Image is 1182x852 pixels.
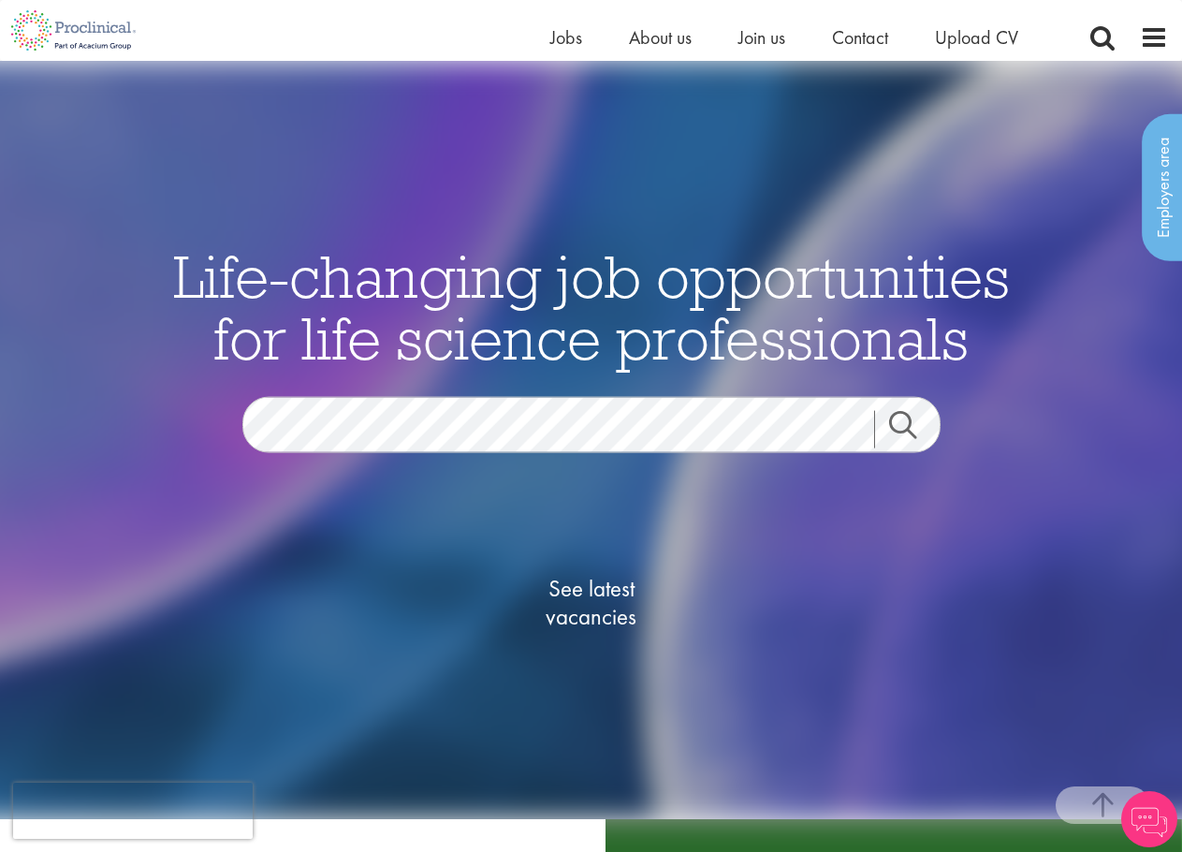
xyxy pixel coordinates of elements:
span: Life-changing job opportunities for life science professionals [173,238,1010,375]
a: Join us [738,25,785,50]
img: Chatbot [1121,791,1177,847]
iframe: reCAPTCHA [13,783,253,839]
a: Upload CV [935,25,1018,50]
a: Contact [832,25,888,50]
a: See latestvacancies [498,499,685,705]
a: Job search submit button [874,410,955,448]
a: Jobs [550,25,582,50]
span: See latest vacancies [498,574,685,630]
a: About us [629,25,692,50]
